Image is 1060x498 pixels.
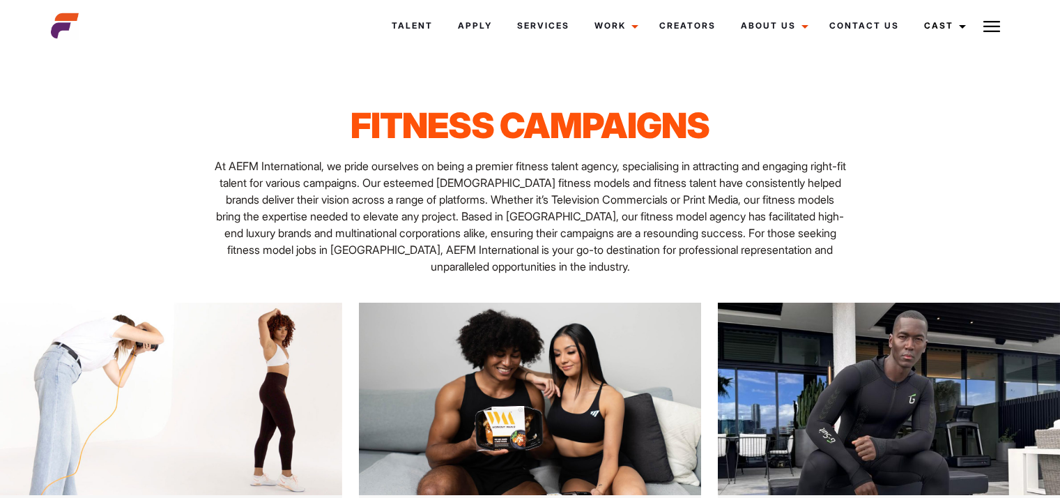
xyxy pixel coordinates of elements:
[912,7,974,45] a: Cast
[379,7,445,45] a: Talent
[647,7,728,45] a: Creators
[582,7,647,45] a: Work
[445,7,505,45] a: Apply
[213,158,847,275] p: At AEFM International, we pride ourselves on being a premier fitness talent agency, specialising ...
[51,12,79,40] img: cropped-aefm-brand-fav-22-square.png
[718,303,1060,495] img: 1@3x 21 scaled
[359,303,701,495] img: 1 8
[505,7,582,45] a: Services
[983,18,1000,35] img: Burger icon
[213,105,847,146] h1: Fitness Campaigns
[728,7,817,45] a: About Us
[817,7,912,45] a: Contact Us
